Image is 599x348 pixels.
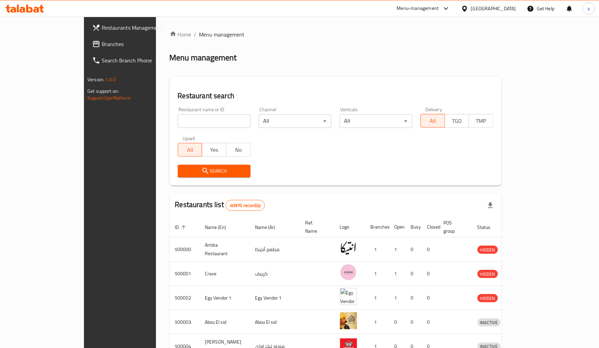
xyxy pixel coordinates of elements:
span: ID [175,223,188,231]
td: 0 [405,262,422,286]
td: 0 [405,286,422,310]
div: Menu-management [397,4,439,13]
span: No [229,145,248,155]
span: HIDDEN [477,246,498,254]
label: Delivery [425,107,442,112]
div: [GEOGRAPHIC_DATA] [471,5,516,12]
th: Busy [405,217,422,237]
span: POS group [444,219,464,235]
button: All [420,114,445,128]
a: Support.OpsPlatform [87,93,131,102]
td: 500001 [170,262,200,286]
span: All [181,145,200,155]
div: All [340,114,412,128]
td: Crave [200,262,250,286]
td: 1 [389,262,405,286]
td: كرييف [250,262,300,286]
h2: Restaurants list [175,200,265,211]
img: Antika Restaurant [340,240,357,257]
span: HIDDEN [477,270,498,278]
button: TMP [469,114,493,128]
h2: Menu management [170,52,237,63]
td: Antika Restaurant [200,237,250,262]
span: 1.0.0 [105,75,116,84]
td: 0 [422,237,438,262]
button: Yes [202,143,226,157]
td: 0 [389,310,405,334]
td: 0 [422,310,438,334]
td: 0 [405,310,422,334]
span: Name (En) [205,223,235,231]
img: Egy Vendor 1 [340,288,357,305]
td: 500003 [170,310,200,334]
td: 0 [422,286,438,310]
td: 1 [365,286,389,310]
button: Search [178,165,251,177]
td: Abou El sid [250,310,300,334]
span: Status [477,223,500,231]
button: All [178,143,202,157]
span: TGO [448,116,467,126]
span: Get support on: [87,87,119,96]
input: Search for restaurant name or ID.. [178,114,251,128]
span: Menu management [199,30,245,39]
span: Restaurants Management [102,24,179,32]
div: All [259,114,331,128]
td: 0 [422,262,438,286]
td: 1 [389,286,405,310]
span: Yes [205,145,224,155]
td: 1 [365,310,389,334]
span: Branches [102,40,179,48]
td: Abou El sid [200,310,250,334]
span: Version: [87,75,104,84]
span: a [587,5,590,12]
span: INACTIVE [477,319,501,327]
th: Logo [334,217,365,237]
div: INACTIVE [477,318,501,327]
th: Branches [365,217,389,237]
label: Upsell [183,136,195,141]
th: Open [389,217,405,237]
span: Search Branch Phone [102,56,179,64]
td: 0 [405,237,422,262]
a: Search Branch Phone [87,52,184,69]
div: Total records count [226,200,265,211]
td: Egy Vendor 1 [200,286,250,310]
span: 40970 record(s) [226,202,265,209]
img: Crave [340,264,357,281]
span: All [424,116,442,126]
span: TMP [472,116,490,126]
td: 500000 [170,237,200,262]
span: Ref. Name [305,219,326,235]
div: Export file [482,197,499,214]
td: مطعم أنتيكا [250,237,300,262]
td: 500002 [170,286,200,310]
li: / [194,30,197,39]
h2: Restaurant search [178,91,493,101]
td: 1 [365,262,389,286]
nav: breadcrumb [170,30,501,39]
a: Restaurants Management [87,19,184,36]
td: 1 [365,237,389,262]
th: Closed [422,217,438,237]
button: TGO [445,114,469,128]
button: No [226,143,251,157]
span: Search [183,167,245,175]
span: HIDDEN [477,294,498,302]
span: Name (Ar) [255,223,284,231]
td: Egy Vendor 1 [250,286,300,310]
td: 1 [389,237,405,262]
img: Abou El sid [340,312,357,329]
a: Branches [87,36,184,52]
